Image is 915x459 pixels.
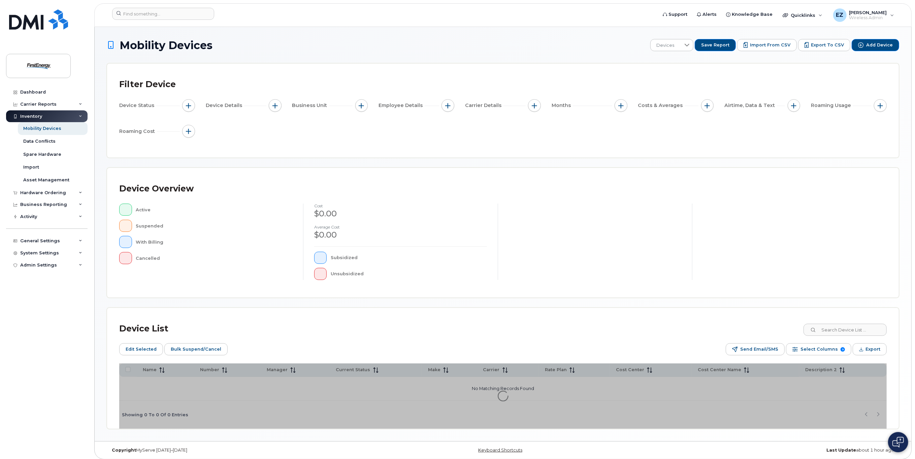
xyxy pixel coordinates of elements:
span: Business Unit [292,102,329,109]
button: Add Device [852,39,899,51]
div: Unsubsidized [331,268,487,280]
h4: Average cost [314,225,487,229]
div: Cancelled [136,252,292,264]
a: Keyboard Shortcuts [478,448,522,453]
div: $0.00 [314,229,487,241]
div: $0.00 [314,208,487,219]
span: Export to CSV [811,42,844,48]
span: Export [865,344,880,354]
span: Employee Details [379,102,425,109]
span: Device Details [206,102,244,109]
span: Airtime, Data & Text [724,102,777,109]
span: Select Columns [800,344,838,354]
div: Subsidized [331,252,487,264]
span: Bulk Suspend/Cancel [171,344,221,354]
span: Roaming Usage [811,102,853,109]
div: Filter Device [119,76,176,93]
button: Export [853,343,887,355]
div: Device Overview [119,180,194,198]
div: MyServe [DATE]–[DATE] [107,448,371,453]
div: With Billing [136,236,292,248]
button: Save Report [695,39,736,51]
span: Save Report [701,42,729,48]
input: Search Device List ... [804,324,887,336]
span: Send Email/SMS [740,344,778,354]
button: Export to CSV [798,39,850,51]
span: Import from CSV [750,42,790,48]
span: Carrier Details [465,102,503,109]
button: Import from CSV [737,39,797,51]
strong: Last Update [826,448,856,453]
span: Add Device [866,42,893,48]
div: Suspended [136,220,292,232]
span: Costs & Averages [638,102,685,109]
span: Roaming Cost [119,128,157,135]
span: 9 [841,347,845,352]
img: Open chat [892,437,904,448]
span: Edit Selected [126,344,157,354]
span: Months [552,102,573,109]
span: Device Status [119,102,156,109]
button: Select Columns 9 [786,343,851,355]
div: about 1 hour ago [635,448,899,453]
h4: cost [314,204,487,208]
button: Bulk Suspend/Cancel [164,343,228,355]
strong: Copyright [112,448,136,453]
button: Edit Selected [119,343,163,355]
button: Send Email/SMS [726,343,785,355]
div: Device List [119,320,168,338]
span: Devices [651,39,681,51]
div: Active [136,204,292,216]
span: Mobility Devices [120,39,213,51]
